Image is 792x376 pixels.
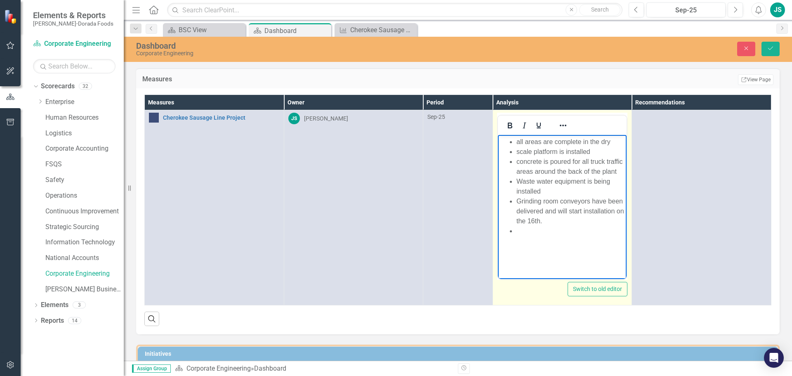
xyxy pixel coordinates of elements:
div: Open Intercom Messenger [764,348,784,368]
a: Strategic Sourcing [45,222,124,232]
button: Italic [517,120,531,131]
button: Search [579,4,620,16]
img: No Information [149,113,159,123]
button: Sep-25 [646,2,726,17]
div: BSC View [179,25,243,35]
a: [PERSON_NAME] Business Unit [45,285,124,294]
input: Search Below... [33,59,115,73]
div: Sep-25 [649,5,723,15]
a: Enterprise [45,97,124,107]
a: Corporate Engineering [33,39,115,49]
div: Corporate Engineering [136,50,497,57]
div: 3 [73,302,86,309]
div: Cherokee Sausage Line Project [350,25,415,35]
button: Bold [503,120,517,131]
a: Cherokee Sausage Line Project [337,25,415,35]
a: BSC View [165,25,243,35]
a: Reports [41,316,64,326]
span: Elements & Reports [33,10,113,20]
a: Corporate Accounting [45,144,124,154]
div: Dashboard [264,26,329,36]
a: Logistics [45,129,124,138]
a: National Accounts [45,253,124,263]
h3: Measures [142,76,420,83]
a: Safety [45,175,124,185]
a: View Page [738,74,773,85]
button: Switch to old editor [568,282,627,296]
div: JS [288,113,300,124]
div: [PERSON_NAME] [304,114,348,123]
div: » [175,364,452,374]
button: Underline [532,120,546,131]
a: Operations [45,191,124,201]
a: Corporate Engineering [186,364,251,372]
small: [PERSON_NAME]-Dorada Foods [33,20,113,27]
a: Scorecards [41,82,75,91]
div: 32 [79,83,92,90]
a: Cherokee Sausage Line Project [163,115,280,121]
a: Continuous Improvement [45,207,124,216]
a: Human Resources [45,113,124,123]
img: ClearPoint Strategy [4,9,19,24]
button: JS [770,2,785,17]
span: Assign Group [132,364,171,373]
a: Elements [41,300,68,310]
a: Corporate Engineering [45,269,124,279]
iframe: Rich Text Area [498,135,627,279]
span: Search [591,6,609,13]
input: Search ClearPoint... [167,3,622,17]
div: Sep-25 [427,113,488,121]
a: FSQS [45,160,124,169]
button: Reveal or hide additional toolbar items [556,120,570,131]
div: 14 [68,317,81,324]
div: Dashboard [136,41,497,50]
a: Information Technology [45,238,124,247]
div: Dashboard [254,364,286,372]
